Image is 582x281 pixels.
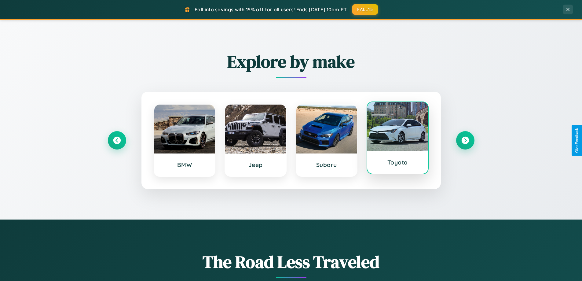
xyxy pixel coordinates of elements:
[108,250,474,274] h1: The Road Less Traveled
[302,161,351,168] h3: Subaru
[195,6,348,13] span: Fall into savings with 15% off for all users! Ends [DATE] 10am PT.
[108,50,474,73] h2: Explore by make
[231,161,280,168] h3: Jeep
[352,4,378,15] button: FALL15
[373,159,422,166] h3: Toyota
[575,128,579,153] div: Give Feedback
[160,161,209,168] h3: BMW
